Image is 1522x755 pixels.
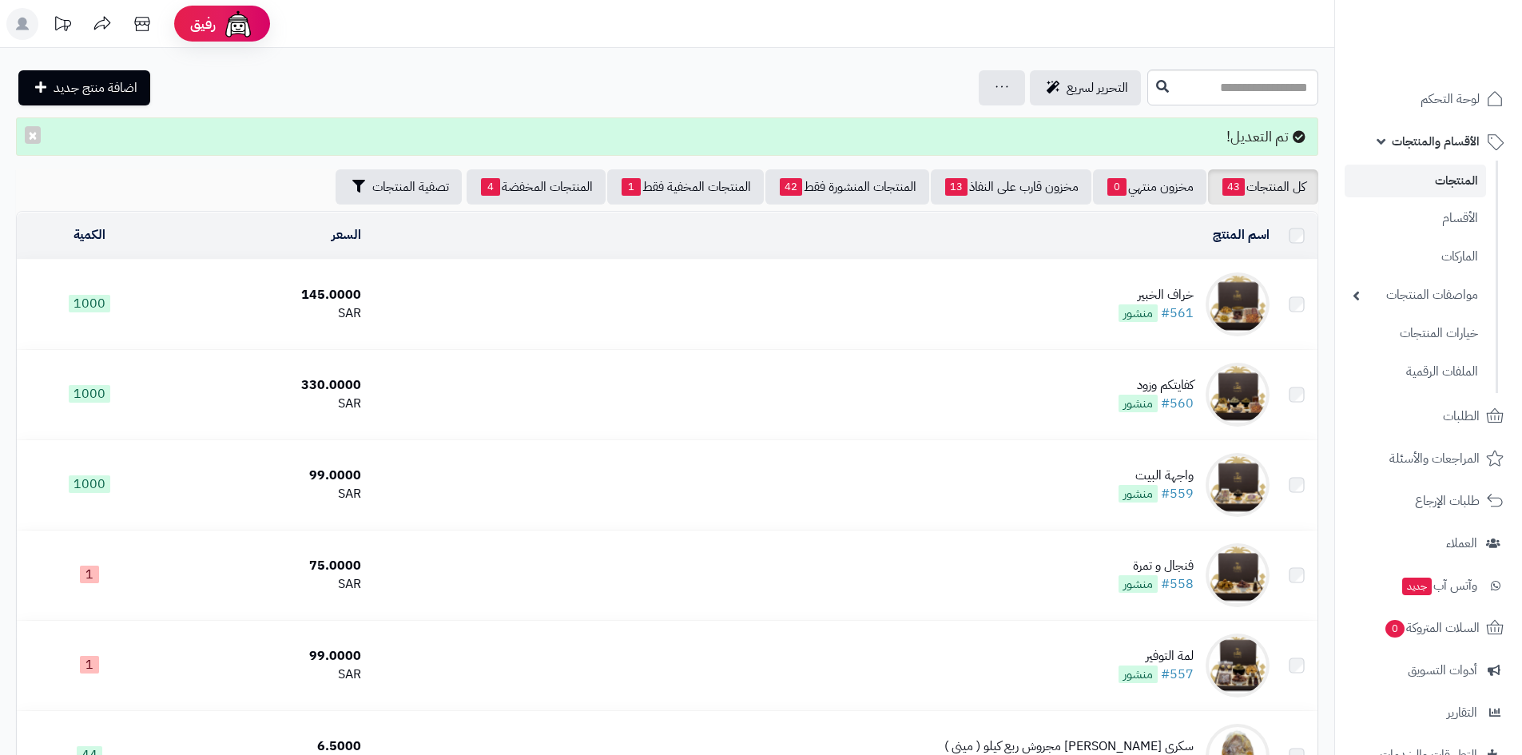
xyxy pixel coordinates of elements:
span: 1 [622,178,641,196]
a: خيارات المنتجات [1345,316,1486,351]
span: الأقسام والمنتجات [1392,130,1480,153]
img: واجهة البيت [1206,453,1270,517]
a: مخزون منتهي0 [1093,169,1206,205]
span: السلات المتروكة [1384,617,1480,639]
div: 75.0000 [168,557,361,575]
a: الملفات الرقمية [1345,355,1486,389]
img: logo-2.png [1413,35,1507,69]
a: الماركات [1345,240,1486,274]
a: طلبات الإرجاع [1345,482,1512,520]
span: أدوات التسويق [1408,659,1477,681]
div: تم التعديل! [16,117,1318,156]
div: 99.0000 [168,647,361,666]
div: SAR [168,485,361,503]
div: 99.0000 [168,467,361,485]
button: تصفية المنتجات [336,169,462,205]
a: المراجعات والأسئلة [1345,439,1512,478]
div: فنجال و تمرة [1119,557,1194,575]
span: منشور [1119,304,1158,322]
a: المنتجات المخفية فقط1 [607,169,764,205]
div: SAR [168,666,361,684]
a: السلات المتروكة0 [1345,609,1512,647]
span: رفيق [190,14,216,34]
img: ai-face.png [222,8,254,40]
span: 1 [80,656,99,674]
span: 0 [1385,619,1405,638]
img: فنجال و تمرة [1206,543,1270,607]
a: الأقسام [1345,201,1486,236]
a: كل المنتجات43 [1208,169,1318,205]
a: التقارير [1345,693,1512,732]
a: #560 [1161,394,1194,413]
span: منشور [1119,575,1158,593]
span: الطلبات [1443,405,1480,427]
div: 330.0000 [168,376,361,395]
span: منشور [1119,395,1158,412]
a: لوحة التحكم [1345,80,1512,118]
span: 1000 [69,385,110,403]
a: العملاء [1345,524,1512,562]
a: #557 [1161,665,1194,684]
span: منشور [1119,666,1158,683]
a: مخزون قارب على النفاذ13 [931,169,1091,205]
span: 1000 [69,295,110,312]
span: 0 [1107,178,1127,196]
a: المنتجات المخفضة4 [467,169,606,205]
a: #561 [1161,304,1194,323]
div: SAR [168,575,361,594]
button: × [25,126,41,144]
span: تصفية المنتجات [372,177,449,197]
span: التقارير [1447,701,1477,724]
div: لمة التوفير [1119,647,1194,666]
span: المراجعات والأسئلة [1389,447,1480,470]
a: تحديثات المنصة [42,8,82,44]
div: SAR [168,304,361,323]
a: مواصفات المنتجات [1345,278,1486,312]
a: السعر [332,225,361,244]
span: 43 [1222,178,1245,196]
a: #559 [1161,484,1194,503]
span: 13 [945,178,968,196]
img: كفايتكم وزود [1206,363,1270,427]
div: SAR [168,395,361,413]
a: الطلبات [1345,397,1512,435]
div: 145.0000 [168,286,361,304]
a: #558 [1161,574,1194,594]
span: منشور [1119,485,1158,503]
a: اسم المنتج [1213,225,1270,244]
span: 1000 [69,475,110,493]
span: وآتس آب [1401,574,1477,597]
div: كفايتكم وزود [1119,376,1194,395]
a: المنتجات [1345,165,1486,197]
div: واجهة البيت [1119,467,1194,485]
a: اضافة منتج جديد [18,70,150,105]
span: العملاء [1446,532,1477,554]
span: 1 [80,566,99,583]
span: 4 [481,178,500,196]
a: المنتجات المنشورة فقط42 [765,169,929,205]
a: وآتس آبجديد [1345,566,1512,605]
a: الكمية [74,225,105,244]
span: 42 [780,178,802,196]
span: طلبات الإرجاع [1415,490,1480,512]
span: التحرير لسريع [1067,78,1128,97]
a: أدوات التسويق [1345,651,1512,689]
span: جديد [1402,578,1432,595]
div: خراف الخبير [1119,286,1194,304]
a: التحرير لسريع [1030,70,1141,105]
span: اضافة منتج جديد [54,78,137,97]
img: خراف الخبير [1206,272,1270,336]
span: لوحة التحكم [1421,88,1480,110]
img: لمة التوفير [1206,634,1270,697]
